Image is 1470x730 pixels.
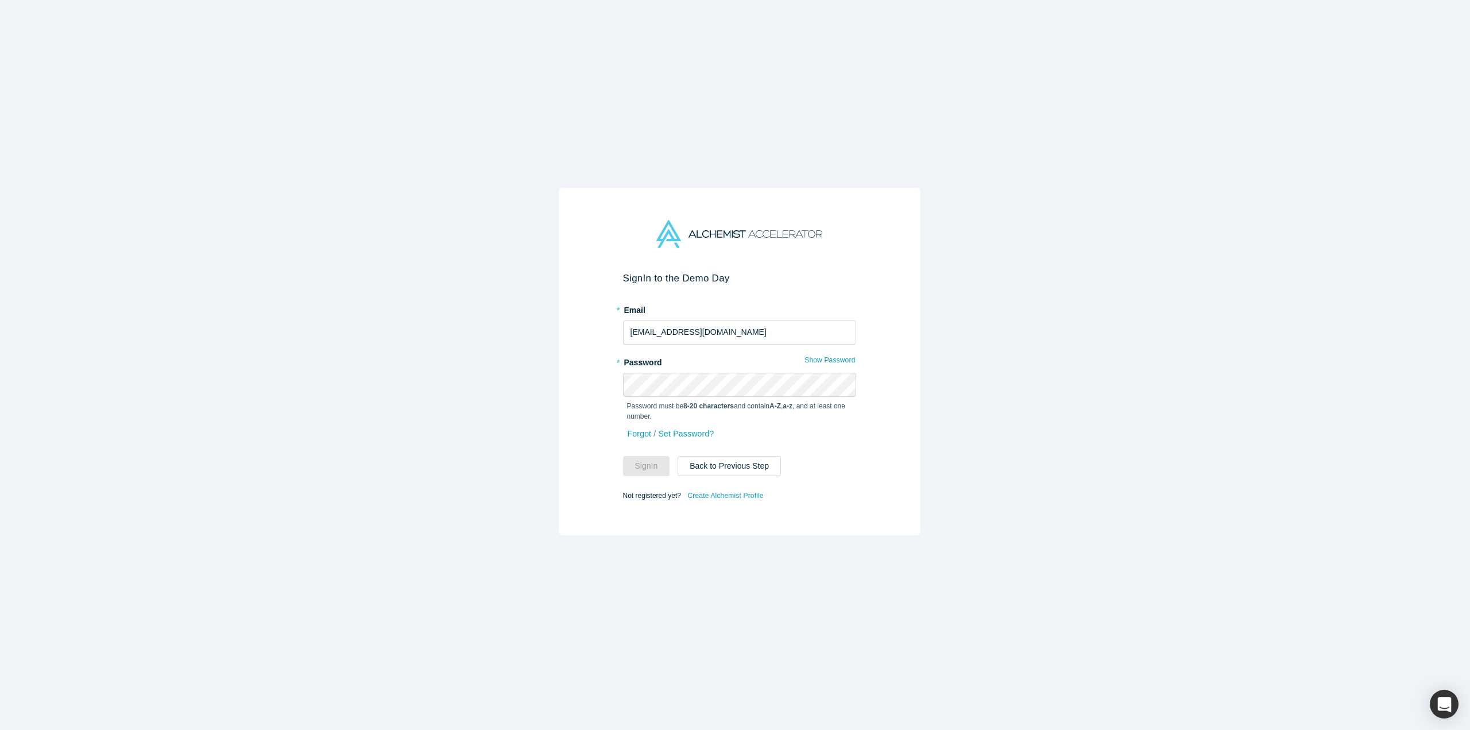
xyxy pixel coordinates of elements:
a: Forgot / Set Password? [627,424,715,444]
span: Not registered yet? [623,491,681,499]
strong: A-Z [769,402,781,410]
button: Show Password [804,353,856,368]
img: Alchemist Accelerator Logo [656,220,822,248]
button: SignIn [623,456,670,476]
strong: 8-20 characters [683,402,734,410]
label: Email [623,300,856,316]
label: Password [623,353,856,369]
h2: Sign In to the Demo Day [623,272,856,284]
strong: a-z [783,402,792,410]
p: Password must be and contain , , and at least one number. [627,401,852,422]
a: Create Alchemist Profile [687,488,764,503]
button: Back to Previous Step [678,456,781,476]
